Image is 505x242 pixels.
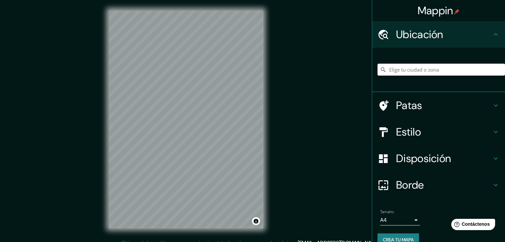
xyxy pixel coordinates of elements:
font: Disposición [396,151,451,165]
font: Mappin [418,4,453,18]
div: Estilo [372,119,505,145]
font: Tamaño [380,209,394,214]
iframe: Lanzador de widgets de ayuda [446,216,498,235]
div: Patas [372,92,505,119]
font: A4 [380,216,387,223]
font: Estilo [396,125,421,139]
font: Borde [396,178,424,192]
font: Patas [396,98,422,112]
font: Ubicación [396,28,443,41]
img: pin-icon.png [454,9,460,14]
div: Ubicación [372,21,505,48]
div: Disposición [372,145,505,172]
div: Borde [372,172,505,198]
input: Elige tu ciudad o zona [378,64,505,76]
canvas: Mapa [109,11,263,228]
div: A4 [380,215,420,225]
button: Activar o desactivar atribución [252,217,260,225]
